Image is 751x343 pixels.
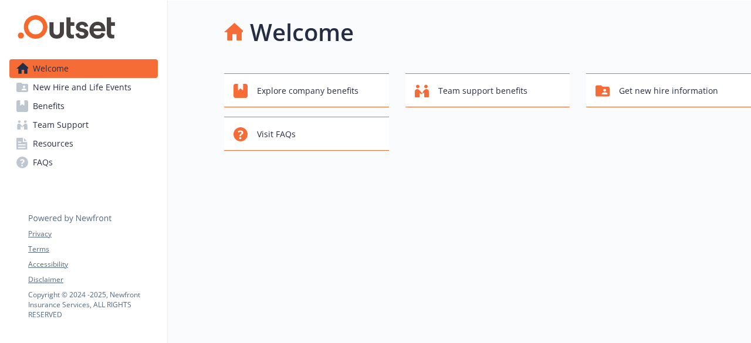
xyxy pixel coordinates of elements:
[9,153,158,172] a: FAQs
[33,134,73,153] span: Resources
[28,274,157,285] a: Disclaimer
[28,229,157,239] a: Privacy
[586,73,751,107] button: Get new hire information
[9,97,158,116] a: Benefits
[250,15,354,50] h1: Welcome
[33,97,65,116] span: Benefits
[33,78,131,97] span: New Hire and Life Events
[224,117,389,151] button: Visit FAQs
[257,80,358,102] span: Explore company benefits
[33,116,89,134] span: Team Support
[9,134,158,153] a: Resources
[33,153,53,172] span: FAQs
[405,73,570,107] button: Team support benefits
[438,80,527,102] span: Team support benefits
[224,73,389,107] button: Explore company benefits
[28,290,157,320] p: Copyright © 2024 - 2025 , Newfront Insurance Services, ALL RIGHTS RESERVED
[28,244,157,254] a: Terms
[33,59,69,78] span: Welcome
[28,259,157,270] a: Accessibility
[9,116,158,134] a: Team Support
[9,78,158,97] a: New Hire and Life Events
[257,123,296,145] span: Visit FAQs
[619,80,718,102] span: Get new hire information
[9,59,158,78] a: Welcome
